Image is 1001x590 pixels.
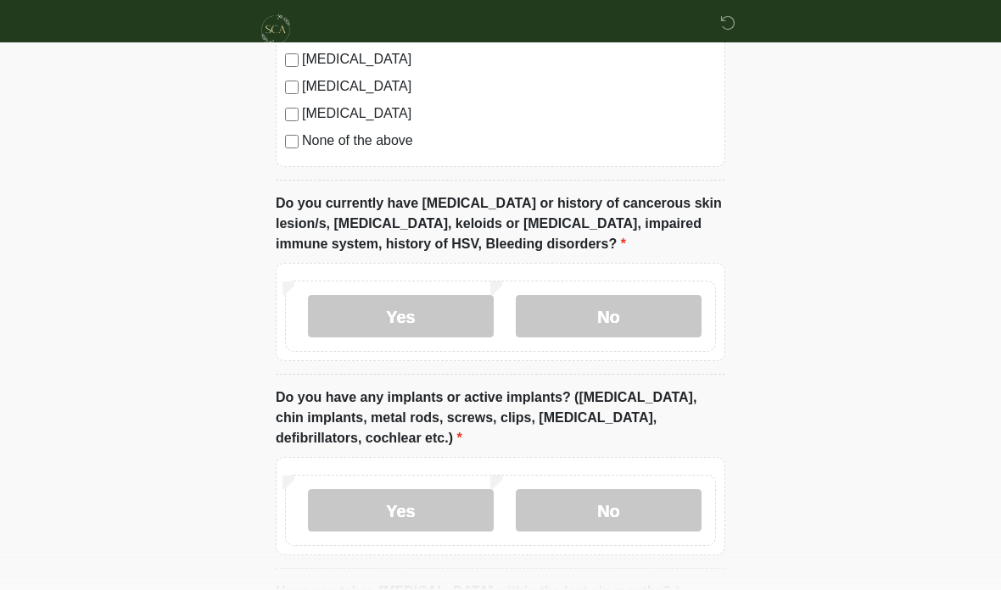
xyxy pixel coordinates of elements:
[276,387,725,448] label: Do you have any implants or active implants? ([MEDICAL_DATA], chin implants, metal rods, screws, ...
[302,131,716,151] label: None of the above
[285,135,299,148] input: None of the above
[276,193,725,254] label: Do you currently have [MEDICAL_DATA] or history of cancerous skin lesion/s, [MEDICAL_DATA], keloi...
[285,108,299,121] input: [MEDICAL_DATA]
[302,76,716,97] label: [MEDICAL_DATA]
[285,53,299,67] input: [MEDICAL_DATA]
[302,103,716,124] label: [MEDICAL_DATA]
[259,13,293,47] img: Skinchic Dallas Logo
[302,49,716,70] label: [MEDICAL_DATA]
[308,295,494,337] label: Yes
[516,295,702,337] label: No
[516,489,702,532] label: No
[308,489,494,532] label: Yes
[285,81,299,94] input: [MEDICAL_DATA]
